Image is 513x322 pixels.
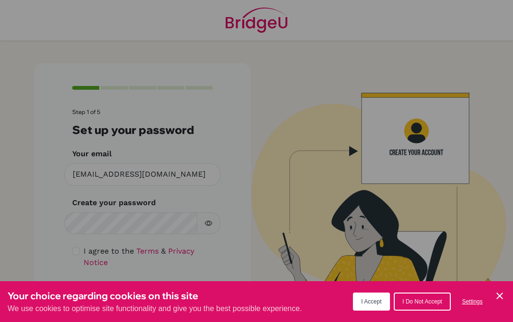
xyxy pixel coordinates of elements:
button: Save and close [494,290,505,302]
button: I Do Not Accept [394,293,450,311]
span: I Do Not Accept [402,298,442,305]
span: Settings [462,298,483,305]
span: I Accept [361,298,382,305]
h3: Your choice regarding cookies on this site [8,289,302,303]
p: We use cookies to optimise site functionality and give you the best possible experience. [8,303,302,314]
button: Settings [455,294,490,310]
button: I Accept [353,293,390,311]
